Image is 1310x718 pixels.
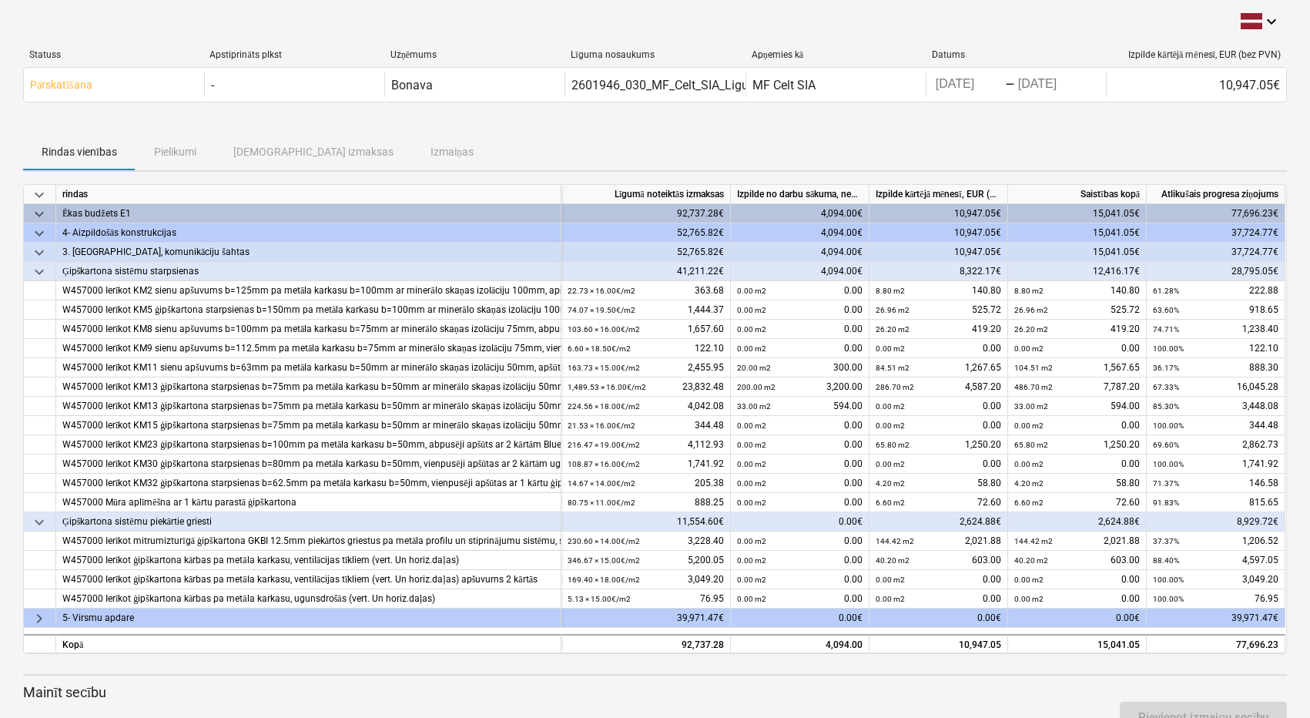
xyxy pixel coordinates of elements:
div: 2,624.88€ [1008,512,1147,532]
div: 0.00 [1014,455,1140,474]
small: 0.00 m2 [1014,595,1044,603]
div: W457000 Ierīkot KM8 sienu apšuvums b=100mm pa metāla karkasu b=75mm ar minerālo skaņas izolāciju ... [62,320,554,339]
small: 0.00 m2 [737,421,766,430]
div: 2601946_030_MF_Celt_SIA_Ligums_Apdare_2025-2_VG24_1karta.pdf [571,78,950,92]
div: 3,049.20 [568,570,724,589]
div: 0.00€ [731,609,869,628]
div: W457000 Ierīkot KM2 sienu apšuvums b=125mm pa metāla karkasu b=100mm ar minerālo skaņas izolāciju... [62,281,554,300]
div: 39,971.47€ [561,609,731,628]
div: 4,094.00€ [731,243,869,262]
small: 0.00 m2 [876,460,905,468]
div: 140.80 [1014,281,1140,300]
small: 0.00 m2 [1014,344,1044,353]
div: W457000 Ierīkot KM30 ģipškartona starpsienas b=80mm pa metāla karkasu b=50mm, vienpusēji apšūtas ... [62,455,554,474]
small: 33.00 m2 [737,402,771,411]
span: keyboard_arrow_down [30,263,49,281]
div: 1,741.92 [1153,455,1278,474]
span: keyboard_arrow_down [30,243,49,262]
div: W457000 Ierīkot ģipškartona kārbas pa metāla karkasu, ugunsdrošās (vert. Un horiz.daļas) [62,589,554,609]
small: 40.20 m2 [1014,556,1048,565]
div: 1,567.65 [1014,358,1140,377]
small: 0.00 m2 [737,575,766,584]
div: 918.65 [1153,300,1278,320]
div: 594.00 [1014,397,1140,416]
p: Pārskatīšana [30,77,92,93]
small: 6.60 m2 [1014,498,1044,507]
small: 85.30% [1153,402,1179,411]
div: 11,554.60€ [561,512,731,532]
div: 205.38 [568,474,724,493]
small: 0.00 m2 [1014,421,1044,430]
div: 5- Virsmu apdare [62,609,554,628]
div: 888.25 [568,493,724,512]
small: 103.60 × 16.00€ / m2 [568,325,640,334]
div: 5,200.05 [568,551,724,570]
small: 1,489.53 × 16.00€ / m2 [568,383,646,391]
div: 10,947.05€ [869,223,1008,243]
div: 15,041.05€ [1008,223,1147,243]
small: 74.07 × 19.50€ / m2 [568,306,635,314]
small: 0.00 m2 [737,556,766,565]
div: W457000 Ierīkot KM13 ģipškartona starpsienas b=75mm pa metāla karkasu b=50mm ar minerālo skaņas i... [62,397,554,416]
small: 5.13 × 15.00€ / m2 [568,595,631,603]
div: Apņemies kā [752,49,920,61]
small: 33.00 m2 [1014,402,1048,411]
small: 14.67 × 14.00€ / m2 [568,479,635,488]
div: 12,416.17€ [1008,262,1147,281]
small: 65.80 m2 [876,441,910,449]
small: 80.75 × 11.00€ / m2 [568,498,635,507]
div: - [211,78,214,92]
div: 419.20 [876,320,1001,339]
small: 230.60 × 14.00€ / m2 [568,537,640,545]
div: 888.30 [1153,358,1278,377]
small: 88.40% [1153,556,1179,565]
div: 146.58 [1153,474,1278,493]
div: Ģipškartona sistēmu starpsienas [62,262,554,281]
div: 1,741.92 [568,455,724,474]
div: 525.72 [876,300,1001,320]
div: - [1005,80,1015,89]
div: 4,094.00 [737,636,863,655]
div: 0.00 [876,570,1001,589]
small: 40.20 m2 [876,556,910,565]
input: Beigu datums [1015,74,1087,96]
div: Līgumā noteiktās izmaksas [561,185,731,204]
div: 594.00 [737,397,863,416]
div: 2,021.88 [876,532,1001,551]
div: 300.00 [737,358,863,377]
div: 0.00 [737,532,863,551]
small: 0.00 m2 [876,421,905,430]
small: 22.73 × 16.00€ / m2 [568,287,635,295]
div: 3,049.20 [1153,570,1278,589]
span: keyboard_arrow_right [30,609,49,628]
div: 0.00 [737,339,863,358]
div: W457000 Ierīkot KM9 sienu apšuvums b=112.5mm pa metāla karkasu b=75mm ar minerālo skaņas izolācij... [62,339,554,358]
div: 10,947.05 [876,636,1001,655]
small: 346.67 × 15.00€ / m2 [568,556,640,565]
p: Mainīt secību [23,683,1287,702]
small: 8.80 m2 [1014,287,1044,295]
div: 1,657.60 [568,320,724,339]
span: keyboard_arrow_down [30,205,49,223]
div: 122.10 [1153,339,1278,358]
div: 4,042.08 [568,397,724,416]
small: 0.00 m2 [737,441,766,449]
small: 4.20 m2 [1014,479,1044,488]
small: 0.00 m2 [876,402,905,411]
small: 0.00 m2 [737,498,766,507]
div: Līguma nosaukums [571,49,739,61]
div: 603.00 [876,551,1001,570]
div: 72.60 [1014,493,1140,512]
small: 26.96 m2 [1014,306,1048,314]
small: 144.42 m2 [876,537,914,545]
div: 0.00 [1014,589,1140,609]
div: 2,624.88€ [869,512,1008,532]
small: 0.00 m2 [876,344,905,353]
div: 0.00 [1014,339,1140,358]
div: 1,250.20 [876,435,1001,455]
div: 77,696.23 [1153,636,1278,655]
div: 4,094.00€ [731,223,869,243]
span: keyboard_arrow_down [30,513,49,532]
div: 363.68 [568,281,724,300]
small: 144.42 m2 [1014,537,1053,545]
